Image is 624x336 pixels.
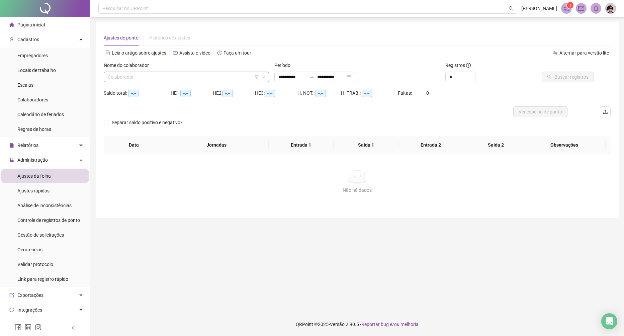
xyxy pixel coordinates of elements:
[309,74,315,80] span: to
[361,322,419,327] span: Reportar bug e/ou melhoria
[567,2,573,9] sup: 1
[109,119,185,126] span: Separar saldo positivo e negativo?
[261,75,265,79] span: down
[222,90,233,97] span: --:--
[17,53,48,58] span: Empregadores
[330,322,345,327] span: Versão
[362,90,372,97] span: --:--
[398,90,413,96] span: Faltas:
[17,173,51,179] span: Ajustes da folha
[173,51,178,55] span: youtube
[341,89,398,97] div: H. TRAB.:
[17,276,68,282] span: Link para registro rápido
[71,326,76,330] span: left
[17,68,56,73] span: Locais de trabalho
[17,37,39,42] span: Cadastros
[17,157,48,163] span: Administração
[104,62,153,69] label: Nome do colaborador
[334,136,398,154] th: Saída 1
[445,62,471,69] span: Registros
[17,143,38,148] span: Relatórios
[466,63,471,68] span: info-circle
[104,89,171,97] div: Saldo total:
[593,5,599,11] span: bell
[25,324,31,331] span: linkedin
[274,62,295,69] label: Período
[601,313,617,329] div: Open Intercom Messenger
[563,5,569,11] span: notification
[35,324,41,331] span: instagram
[606,3,616,13] img: 2471
[316,90,326,97] span: --:--
[104,35,139,40] span: Ajustes de ponto
[513,106,567,117] button: Ver espelho de ponto
[90,313,624,336] footer: QRPoint © 2025 - 2.90.5 -
[164,136,269,154] th: Jornadas
[180,90,191,97] span: --:--
[179,50,210,56] span: Assista o vídeo
[9,308,14,312] span: sync
[15,324,21,331] span: facebook
[578,5,584,11] span: mail
[149,35,190,40] span: Histórico de ajustes
[309,74,315,80] span: swap-right
[17,307,42,313] span: Integrações
[559,50,609,56] span: Alternar para versão lite
[224,50,251,56] span: Faça um tour
[569,3,571,8] span: 1
[269,136,334,154] th: Entrada 1
[255,89,297,97] div: HE 3:
[542,72,594,82] button: Buscar registros
[9,37,14,42] span: user-add
[17,247,42,252] span: Ocorrências
[398,136,463,154] th: Entrada 2
[17,188,50,193] span: Ajustes rápidos
[9,143,14,148] span: file
[112,186,603,194] div: Não há dados
[17,203,72,208] span: Análise de inconsistências
[521,5,557,12] span: [PERSON_NAME]
[128,90,139,97] span: --:--
[104,136,164,154] th: Data
[463,136,528,154] th: Saída 2
[17,97,48,102] span: Colaboradores
[217,51,222,55] span: history
[265,90,275,97] span: --:--
[426,90,429,96] span: 0
[528,141,600,149] span: Observações
[603,109,608,114] span: upload
[17,112,64,117] span: Calendário de feriados
[523,136,606,154] th: Observações
[112,50,166,56] span: Leia o artigo sobre ajustes
[17,292,43,298] span: Exportações
[17,82,33,88] span: Escalas
[17,218,80,223] span: Controle de registros de ponto
[553,51,558,55] span: swap
[9,158,14,162] span: lock
[255,75,259,79] span: filter
[9,22,14,27] span: home
[171,89,213,97] div: HE 1:
[297,89,341,97] div: H. NOT.:
[213,89,255,97] div: HE 2:
[17,232,64,238] span: Gestão de solicitações
[17,262,53,267] span: Validar protocolo
[105,51,110,55] span: file-text
[9,293,14,298] span: export
[509,6,514,11] span: search
[17,22,45,27] span: Página inicial
[17,127,51,132] span: Regras de horas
